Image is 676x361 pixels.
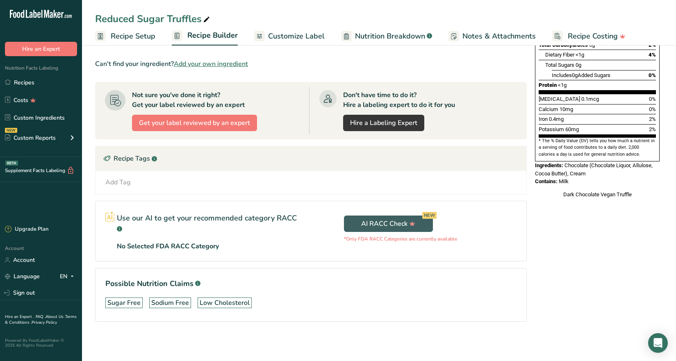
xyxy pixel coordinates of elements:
span: <1g [558,82,567,88]
span: Notes & Attachments [462,31,536,42]
span: Ingredients: [535,162,563,168]
a: Terms & Conditions . [5,314,77,325]
div: Low Cholesterol [200,298,250,308]
span: Contains: [535,178,558,184]
span: 0g [572,72,578,78]
span: Recipe Setup [111,31,155,42]
span: Total Sugars [545,62,574,68]
span: 0.1mcg [581,96,599,102]
a: Language [5,269,40,284]
div: Dark Chocolate Vegan Truffle [535,191,660,199]
a: Recipe Costing [552,27,626,45]
span: <1g [576,52,584,58]
span: Milk [559,178,569,184]
span: Nutrition Breakdown [355,31,425,42]
p: *Only FDA RACC Categories are currently available [344,235,457,243]
a: Privacy Policy [32,320,57,325]
div: Sugar Free [107,298,141,308]
a: Notes & Attachments [448,27,536,45]
span: 0% [649,106,656,112]
a: Recipe Setup [95,27,155,45]
span: 6g [589,42,595,48]
a: About Us . [46,314,65,320]
span: 0% [649,96,656,102]
span: Total Carbohydrates [539,42,588,48]
span: [MEDICAL_DATA] [539,96,580,102]
div: Add Tag [105,177,131,187]
div: Not sure you've done it right? Get your label reviewed by an expert [132,90,245,110]
span: Protein [539,82,557,88]
p: Use our AI to get your recommended category RACC [117,213,301,235]
span: Calcium [539,106,558,112]
span: 60mg [565,126,579,132]
button: Get your label reviewed by an expert [132,115,257,131]
span: Customize Label [268,31,325,42]
span: Add your own ingredient [174,59,248,69]
span: 2% [649,126,656,132]
h1: Possible Nutrition Claims [105,278,517,289]
div: Upgrade Plan [5,225,48,234]
span: 4% [649,52,656,58]
span: AI RACC Check [361,219,415,229]
div: NEW [422,212,437,219]
span: Iron [539,116,548,122]
a: Nutrition Breakdown [341,27,432,45]
span: 0% [649,72,656,78]
span: Recipe Costing [568,31,618,42]
p: No Selected FDA RACC Category [117,241,219,251]
div: Don't have time to do it? Hire a labeling expert to do it for you [343,90,455,110]
span: 0.4mg [549,116,564,122]
span: 2% [649,42,656,48]
a: FAQ . [36,314,46,320]
div: Reduced Sugar Truffles [95,11,212,26]
div: Sodium Free [151,298,189,308]
span: Dietary Fiber [545,52,574,58]
a: Customize Label [254,27,325,45]
div: Powered By FoodLabelMaker © 2025 All Rights Reserved [5,338,77,348]
a: Recipe Builder [172,26,238,46]
span: Get your label reviewed by an expert [139,118,250,128]
div: NEW [5,128,17,133]
button: Hire an Expert [5,42,77,56]
span: Potassium [539,126,564,132]
div: Can't find your ingredient? [95,59,527,69]
span: 2% [649,116,656,122]
section: * The % Daily Value (DV) tells you how much a nutrient in a serving of food contributes to a dail... [539,138,656,158]
span: 10mg [560,106,573,112]
a: Hire an Expert . [5,314,34,320]
div: Recipe Tags [96,146,526,171]
a: Hire a Labeling Expert [343,115,424,131]
span: Includes Added Sugars [552,72,610,78]
button: AI RACC Check NEW [344,216,433,232]
span: Chocolate (Chocolate Liquor, Allulose, Cocoa Butter), Cream [535,162,653,177]
div: Custom Reports [5,134,56,142]
span: Recipe Builder [187,30,238,41]
div: EN [60,272,77,282]
span: 0g [576,62,581,68]
div: BETA [5,161,18,166]
div: Open Intercom Messenger [648,333,668,353]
